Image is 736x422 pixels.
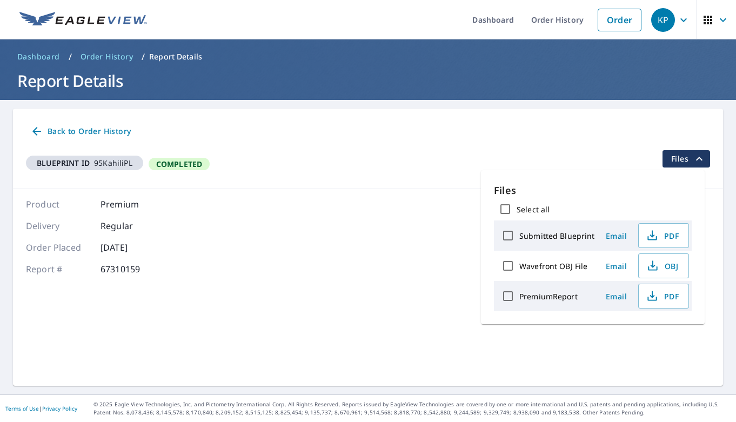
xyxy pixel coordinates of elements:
span: Email [604,291,630,302]
p: Order Placed [26,241,91,254]
label: Select all [517,204,550,215]
span: Order History [81,51,133,62]
button: Email [599,288,634,305]
span: Completed [150,159,209,169]
span: 95KahiliPL [30,158,139,168]
p: 67310159 [101,263,165,276]
nav: breadcrumb [13,48,723,65]
label: Submitted Blueprint [519,231,595,241]
em: Blueprint ID [37,158,90,168]
span: Dashboard [17,51,60,62]
label: Wavefront OBJ File [519,261,587,271]
span: PDF [645,229,680,242]
button: PDF [638,284,689,309]
span: Files [671,152,706,165]
button: Email [599,258,634,274]
p: Report Details [149,51,202,62]
a: Back to Order History [26,122,135,142]
h1: Report Details [13,70,723,92]
p: Regular [101,219,165,232]
label: PremiumReport [519,291,578,302]
a: Order [598,9,641,31]
button: Email [599,227,634,244]
span: Email [604,231,630,241]
p: Report # [26,263,91,276]
p: | [5,405,77,412]
button: OBJ [638,253,689,278]
li: / [69,50,72,63]
span: OBJ [645,259,680,272]
span: Back to Order History [30,125,131,138]
p: Delivery [26,219,91,232]
p: Premium [101,198,165,211]
p: Files [494,183,692,198]
span: PDF [645,290,680,303]
a: Order History [76,48,137,65]
img: EV Logo [19,12,147,28]
p: © 2025 Eagle View Technologies, Inc. and Pictometry International Corp. All Rights Reserved. Repo... [93,400,731,417]
p: Product [26,198,91,211]
a: Terms of Use [5,405,39,412]
li: / [142,50,145,63]
p: [DATE] [101,241,165,254]
button: filesDropdownBtn-67310159 [662,150,710,168]
button: PDF [638,223,689,248]
a: Privacy Policy [42,405,77,412]
a: Dashboard [13,48,64,65]
div: KP [651,8,675,32]
span: Email [604,261,630,271]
